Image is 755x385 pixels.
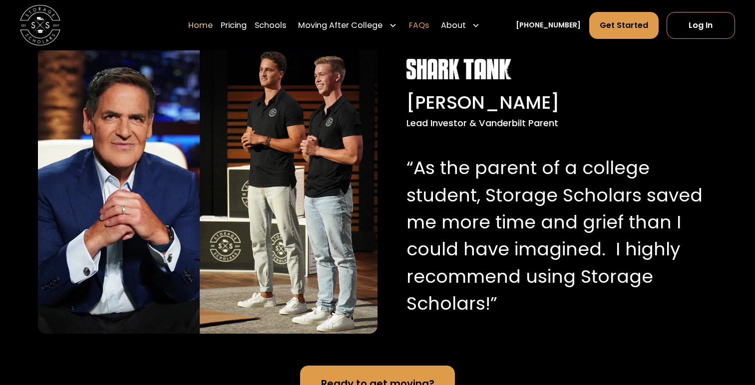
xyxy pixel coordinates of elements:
[38,47,377,333] img: Mark Cuban with Storage Scholar's co-founders, Sam and Matt.
[294,11,400,39] div: Moving After College
[406,89,704,116] div: [PERSON_NAME]
[255,11,286,39] a: Schools
[406,116,704,130] div: Lead Investor & Vanderbilt Parent
[667,11,735,38] a: Log In
[406,59,511,79] img: Shark Tank white logo.
[441,19,466,31] div: About
[221,11,247,39] a: Pricing
[516,20,581,30] a: [PHONE_NUMBER]
[437,11,484,39] div: About
[409,11,429,39] a: FAQs
[188,11,213,39] a: Home
[406,155,704,317] p: “As the parent of a college student, Storage Scholars saved me more time and grief than I could h...
[20,5,60,45] img: Storage Scholars main logo
[589,11,659,38] a: Get Started
[298,19,382,31] div: Moving After College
